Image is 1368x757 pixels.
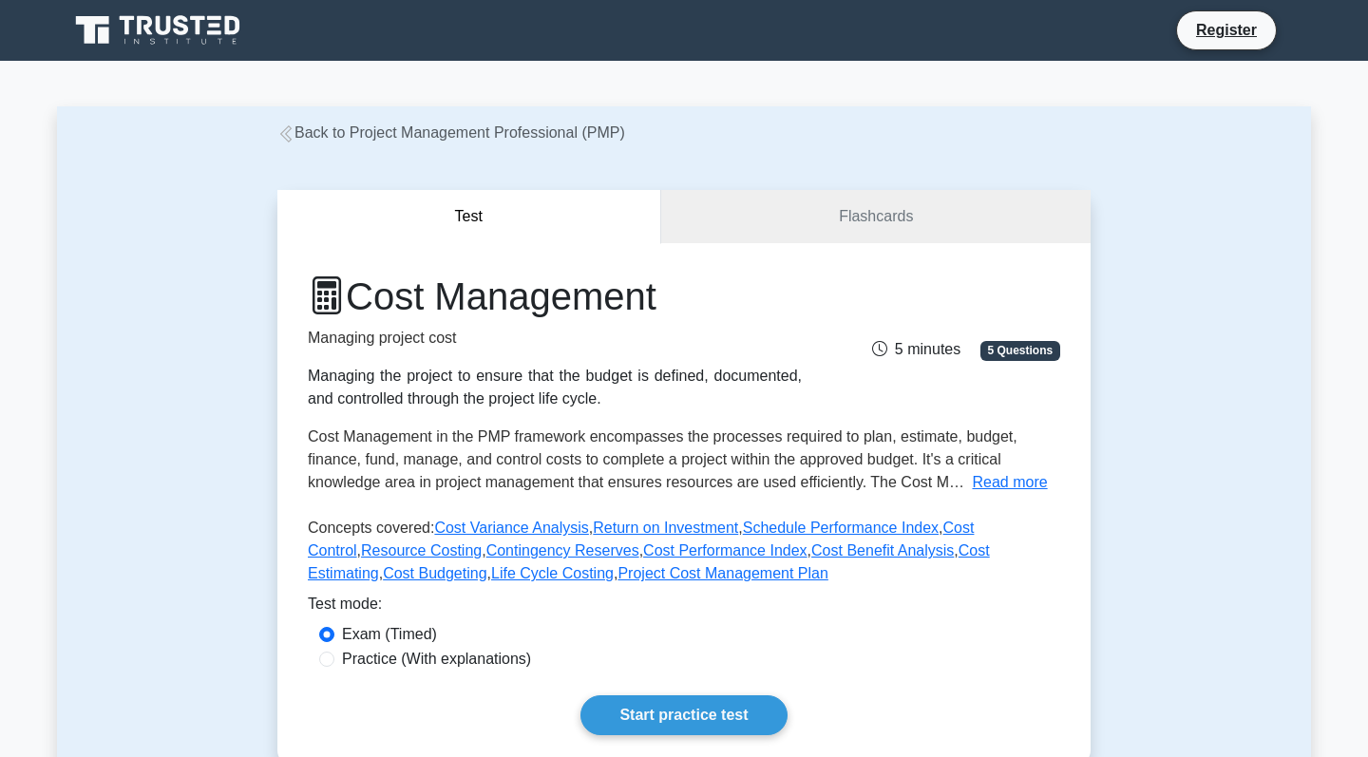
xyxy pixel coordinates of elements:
[434,520,588,536] a: Cost Variance Analysis
[308,542,990,581] a: Cost Estimating
[972,471,1047,494] button: Read more
[277,190,661,244] button: Test
[277,124,625,141] a: Back to Project Management Professional (PMP)
[661,190,1091,244] a: Flashcards
[872,341,960,357] span: 5 minutes
[308,327,802,350] p: Managing project cost
[308,274,802,319] h1: Cost Management
[383,565,486,581] a: Cost Budgeting
[308,517,1060,593] p: Concepts covered: , , , , , , , , , , ,
[580,695,787,735] a: Start practice test
[811,542,954,558] a: Cost Benefit Analysis
[308,593,1060,623] div: Test mode:
[593,520,738,536] a: Return on Investment
[361,542,482,558] a: Resource Costing
[491,565,614,581] a: Life Cycle Costing
[643,542,807,558] a: Cost Performance Index
[1185,18,1268,42] a: Register
[980,341,1060,360] span: 5 Questions
[743,520,939,536] a: Schedule Performance Index
[308,365,802,410] div: Managing the project to ensure that the budget is defined, documented, and controlled through the...
[617,565,827,581] a: Project Cost Management Plan
[308,428,1017,490] span: Cost Management in the PMP framework encompasses the processes required to plan, estimate, budget...
[342,623,437,646] label: Exam (Timed)
[486,542,639,558] a: Contingency Reserves
[342,648,531,671] label: Practice (With explanations)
